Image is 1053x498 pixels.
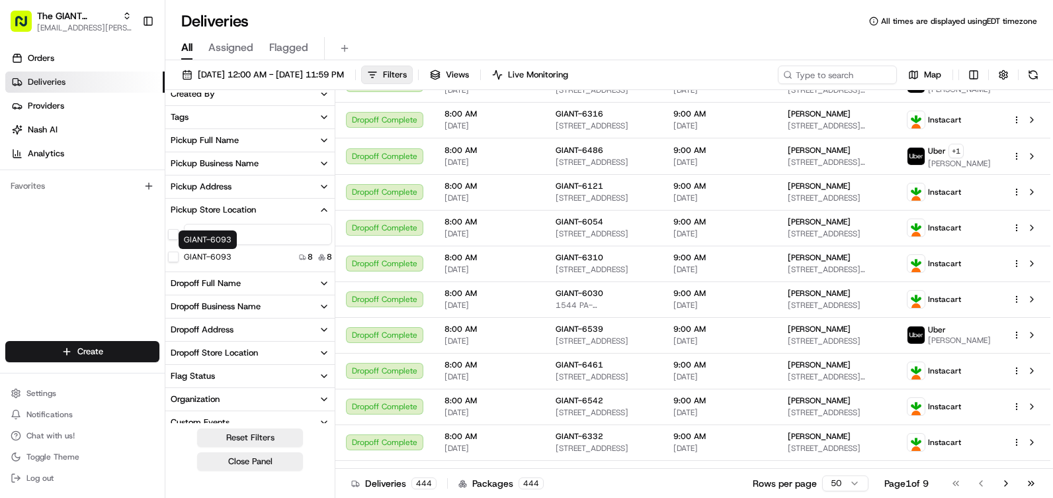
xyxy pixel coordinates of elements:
span: [STREET_ADDRESS][PERSON_NAME] [788,372,886,382]
div: 💻 [112,193,122,204]
span: GIANT-6121 [556,181,603,191]
button: Reset Filters [197,428,303,447]
span: Instacart [928,294,961,305]
span: 8:00 AM [444,288,534,299]
img: profile_instacart_ahold_partner.png [907,219,925,236]
span: Deliveries [28,76,65,88]
span: [DATE] 12:00 AM - [DATE] 11:59 PM [198,69,344,81]
span: [DATE] [673,300,767,311]
span: [PERSON_NAME] [788,324,851,334]
span: 9:00 AM [673,181,767,191]
button: Views [424,66,475,84]
button: Log out [5,469,159,487]
span: All [181,40,192,56]
span: 8:00 AM [444,395,534,406]
span: GIANT-6539 [556,324,603,334]
div: Pickup Store Location [171,204,256,216]
span: [STREET_ADDRESS] [556,121,652,131]
div: Pickup Address [171,181,232,193]
button: Settings [5,384,159,403]
span: GIANT-6542 [556,395,603,406]
span: [PERSON_NAME] [788,109,851,119]
span: [DATE] [673,157,767,168]
span: 9:00 AM [673,145,767,156]
span: 8:00 AM [444,109,534,119]
span: Pylon [132,224,160,234]
div: Flag Status [171,370,215,382]
button: [DATE] 12:00 AM - [DATE] 11:59 PM [176,66,350,84]
span: GIANT-6088 [556,467,603,477]
div: Dropoff Full Name [171,277,241,289]
span: 8:00 AM [444,252,534,263]
img: profile_uber_ahold_partner.png [907,148,925,165]
span: 8:00 AM [444,467,534,477]
button: [EMAIL_ADDRESS][PERSON_NAME][DOMAIN_NAME] [37,23,132,33]
div: 444 [411,477,437,489]
span: 8:00 AM [444,431,534,442]
div: Dropoff Store Location [171,347,258,359]
span: 9:00 AM [673,431,767,442]
button: Pickup Business Name [165,152,335,175]
button: Flag Status [165,365,335,387]
div: Start new chat [45,126,217,140]
p: Welcome 👋 [13,53,241,74]
span: Instacart [928,437,961,448]
button: Dropoff Store Location [165,342,335,364]
span: [DATE] [673,264,767,275]
span: [DATE] [673,85,767,95]
img: 1736555255976-a54dd68f-1ca7-489b-9aae-adbdc363a1c4 [13,126,37,150]
p: Rows per page [753,477,817,490]
span: [STREET_ADDRESS][PERSON_NAME] [788,157,886,168]
button: Pickup Store Location [165,199,335,221]
span: [STREET_ADDRESS] [788,407,886,418]
button: Dropoff Full Name [165,272,335,295]
span: GIANT-6461 [556,360,603,370]
span: GIANT-6030 [556,288,603,299]
span: [DATE] [444,193,534,203]
button: Filters [361,66,413,84]
a: Providers [5,95,165,117]
span: Instacart [928,223,961,233]
span: [PERSON_NAME] [788,181,851,191]
span: [STREET_ADDRESS] [556,193,652,203]
span: Toggle Theme [26,452,79,462]
span: 9:00 AM [673,217,767,227]
div: We're available if you need us! [45,140,167,150]
span: [DATE] [673,336,767,346]
a: Analytics [5,143,165,164]
img: profile_instacart_ahold_partner.png [907,398,925,415]
a: Nash AI [5,119,165,140]
span: All times are displayed using EDT timezone [881,16,1037,26]
span: [STREET_ADDRESS] [788,193,886,203]
span: 9:00 AM [673,109,767,119]
img: Nash [13,13,40,40]
span: GIANT-6486 [556,145,603,156]
span: Views [446,69,469,81]
img: profile_instacart_ahold_partner.png [907,255,925,272]
span: The GIANT Company [37,9,117,23]
span: Instacart [928,115,961,125]
a: 💻API Documentation [106,187,218,211]
button: Dropoff Business Name [165,295,335,318]
span: Live Monitoring [508,69,568,81]
span: GIANT-6054 [556,217,603,227]
span: [PERSON_NAME] [788,217,851,227]
a: 📗Knowledge Base [8,187,106,211]
span: [STREET_ADDRESS][PERSON_NAME] [788,121,886,131]
span: Flagged [269,40,308,56]
button: Refresh [1024,66,1042,84]
span: 8 [308,252,313,262]
span: 8:00 AM [444,324,534,334]
span: [PERSON_NAME] [788,252,851,263]
span: [STREET_ADDRESS] [556,85,652,95]
button: Tags [165,106,335,128]
span: [STREET_ADDRESS] [556,264,652,275]
button: Created By [165,83,335,105]
span: 8 [327,252,332,262]
span: [STREET_ADDRESS][PERSON_NAME] [788,85,886,95]
button: Pickup Address [165,175,335,198]
span: [DATE] [444,264,534,275]
span: Providers [28,100,64,112]
a: Powered byPylon [93,224,160,234]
